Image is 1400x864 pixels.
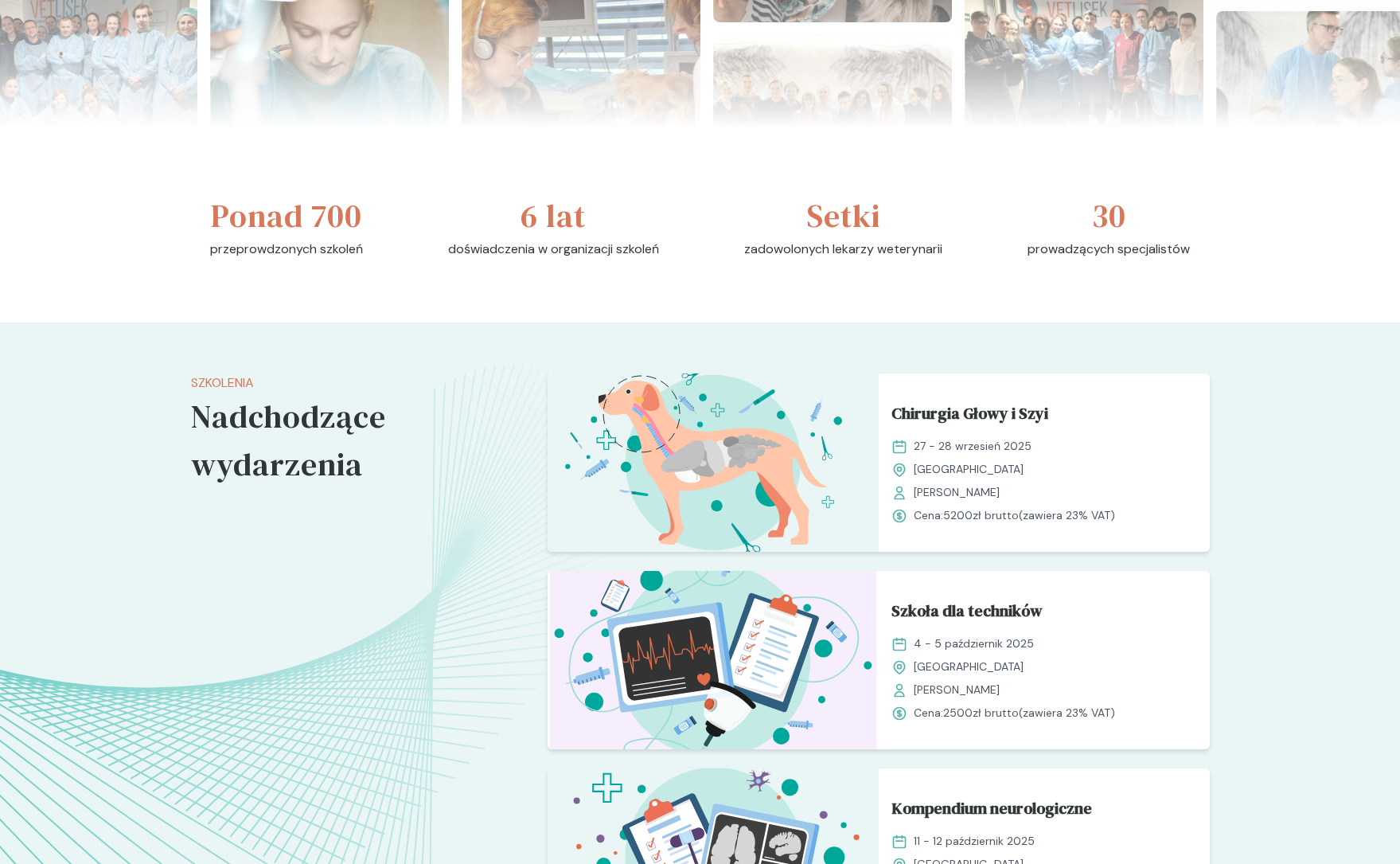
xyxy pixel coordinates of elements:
[210,240,363,259] p: przeprowdzonych szkoleń
[891,796,1197,827] a: Kompendium neurologiczne
[891,599,1197,629] a: Szkoła dla techników
[914,833,1035,850] span: 11 - 12 październik 2025
[943,508,1019,522] span: 5200 zł brutto
[891,599,1043,629] span: Szkoła dla techników
[914,635,1034,652] span: 4 - 5 październik 2025
[548,571,879,749] img: Z2B_FZbqstJ98k08_Technicy_T.svg
[891,401,1197,432] a: Chirurgia Głowy i Szyi
[1092,192,1126,240] h3: 30
[914,682,1000,698] span: [PERSON_NAME]
[891,401,1048,432] span: Chirurgia Głowy i Szyi
[807,192,880,240] h3: Setki
[914,659,1024,675] span: [GEOGRAPHIC_DATA]
[891,796,1092,827] span: Kompendium neurologiczne
[943,706,1019,720] span: 2500 zł brutto
[914,461,1024,478] span: [GEOGRAPHIC_DATA]
[448,240,659,259] p: doświadczenia w organizacji szkoleń
[1028,240,1190,259] p: prowadzących specjalistów
[548,373,879,552] img: ZqFXfB5LeNNTxeHy_ChiruGS_T.svg
[744,240,942,259] p: zadowolonych lekarzy weterynarii
[211,192,362,240] h3: Ponad 700
[914,705,1115,721] span: Cena: (zawiera 23% VAT)
[914,484,1000,501] span: [PERSON_NAME]
[521,192,586,240] h3: 6 lat
[914,507,1115,524] span: Cena: (zawiera 23% VAT)
[914,438,1031,455] span: 27 - 28 wrzesień 2025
